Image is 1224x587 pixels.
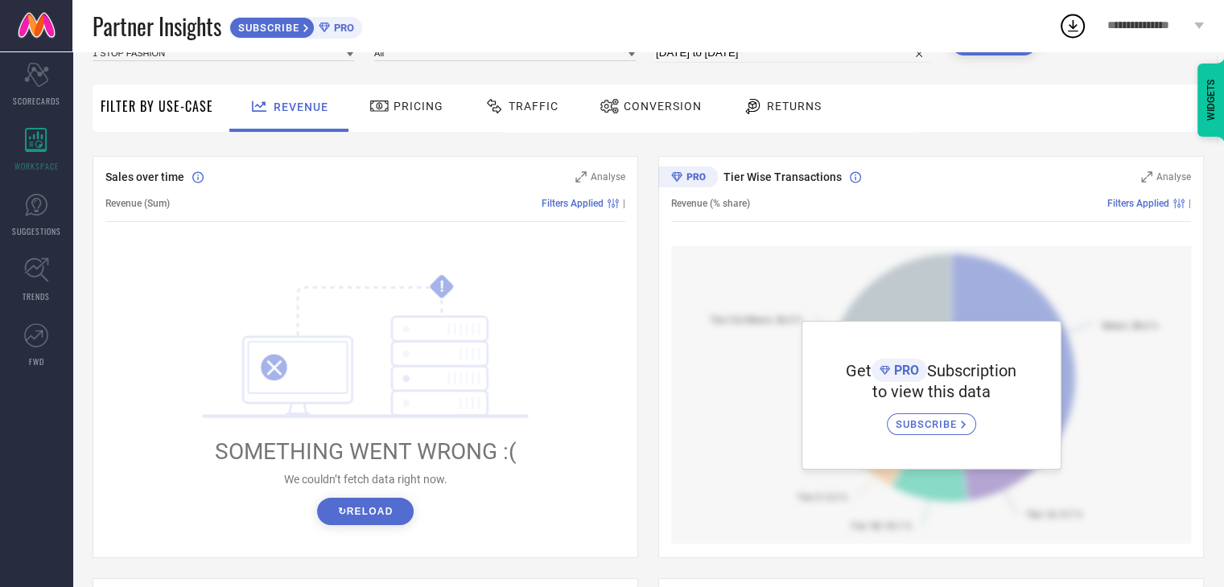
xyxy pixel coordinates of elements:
span: SOMETHING WENT WRONG :( [215,438,517,465]
tspan: ! [440,277,444,296]
span: Filter By Use-Case [101,96,213,116]
span: SCORECARDS [13,95,60,107]
span: Get [846,361,872,380]
a: SUBSCRIBE [887,401,976,435]
span: Returns [767,100,822,113]
span: Analyse [1156,171,1191,183]
button: ↻Reload [317,498,413,525]
span: SUGGESTIONS [12,225,61,237]
input: Select time period [656,43,930,63]
span: Partner Insights [93,10,221,43]
span: | [623,198,625,209]
span: to view this data [872,382,991,401]
span: Filters Applied [542,198,604,209]
span: Tier Wise Transactions [723,170,842,183]
span: Filters Applied [1107,198,1169,209]
span: TRENDS [23,290,50,302]
span: PRO [890,363,919,378]
div: Open download list [1058,11,1087,40]
span: Revenue (Sum) [105,198,170,209]
span: SUBSCRIBE [230,22,303,34]
span: Analyse [591,171,625,183]
span: Conversion [624,100,702,113]
svg: Zoom [575,171,587,183]
span: We couldn’t fetch data right now. [284,473,447,486]
span: Subscription [927,361,1016,380]
span: SUBSCRIBE [896,418,961,430]
span: Revenue (% share) [671,198,750,209]
span: Revenue [274,101,328,113]
span: Traffic [509,100,558,113]
span: Pricing [394,100,443,113]
span: Sales over time [105,170,184,183]
a: SUBSCRIBEPRO [229,13,362,39]
span: WORKSPACE [14,160,59,172]
span: PRO [330,22,354,34]
span: | [1189,198,1191,209]
span: FWD [29,355,44,367]
svg: Zoom [1141,171,1152,183]
div: Premium [658,166,718,191]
